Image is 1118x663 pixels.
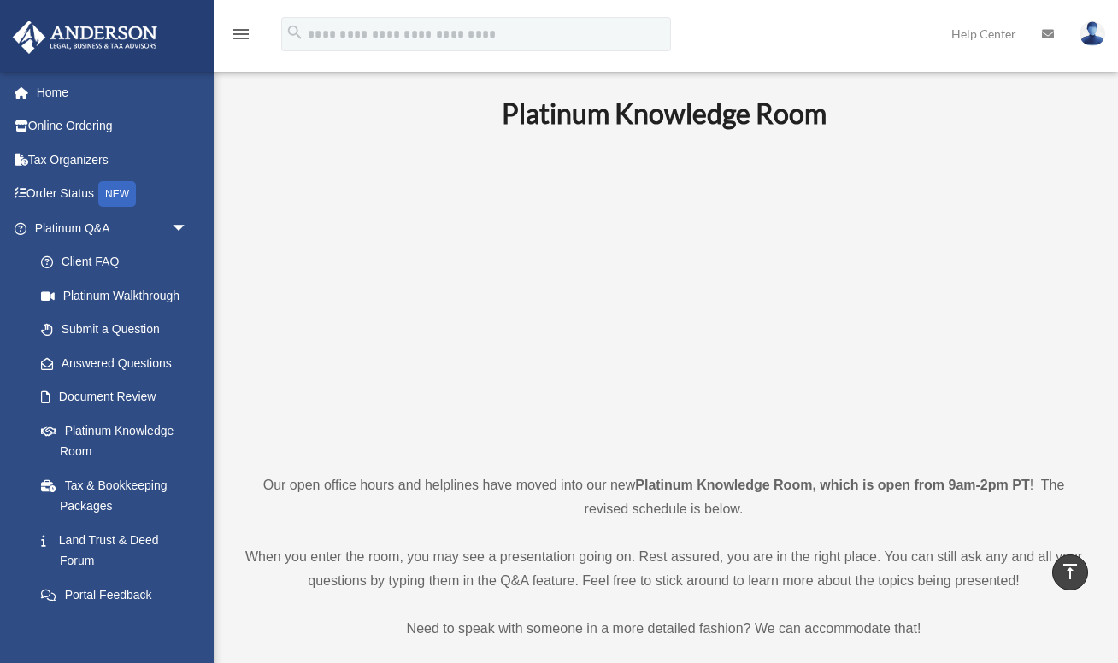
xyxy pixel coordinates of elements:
i: search [285,23,304,42]
p: Need to speak with someone in a more detailed fashion? We can accommodate that! [244,617,1084,641]
a: Tax & Bookkeeping Packages [24,468,214,523]
a: Tax Organizers [12,143,214,177]
img: User Pic [1080,21,1105,46]
a: Client FAQ [24,245,214,279]
a: Document Review [24,380,214,414]
a: Land Trust & Deed Forum [24,523,214,578]
a: vertical_align_top [1052,554,1088,590]
a: Platinum Knowledge Room [24,414,205,468]
i: menu [231,24,251,44]
img: Anderson Advisors Platinum Portal [8,21,162,54]
div: NEW [98,181,136,207]
iframe: 231110_Toby_KnowledgeRoom [408,153,921,442]
span: arrow_drop_down [171,211,205,246]
a: menu [231,30,251,44]
a: Submit a Question [24,313,214,347]
a: Online Ordering [12,109,214,144]
strong: Platinum Knowledge Room, which is open from 9am-2pm PT [635,478,1029,492]
p: When you enter the room, you may see a presentation going on. Rest assured, you are in the right ... [244,545,1084,593]
a: Platinum Q&Aarrow_drop_down [12,211,214,245]
a: Platinum Walkthrough [24,279,214,313]
a: Portal Feedback [24,578,214,612]
a: Home [12,75,214,109]
b: Platinum Knowledge Room [502,97,827,130]
p: Our open office hours and helplines have moved into our new ! The revised schedule is below. [244,473,1084,521]
i: vertical_align_top [1060,561,1080,582]
a: Answered Questions [24,346,214,380]
a: Order StatusNEW [12,177,214,212]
